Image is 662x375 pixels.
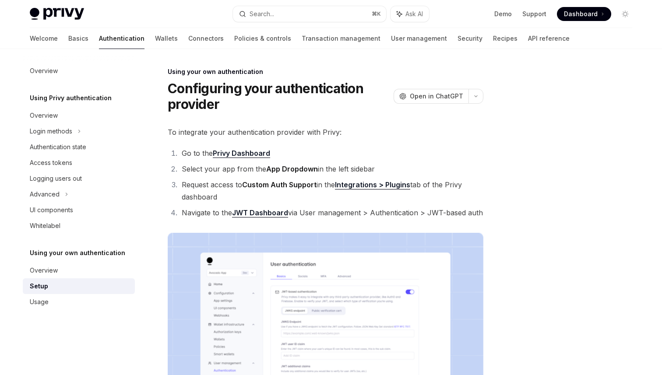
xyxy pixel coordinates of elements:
[23,278,135,294] a: Setup
[179,147,483,159] li: Go to the
[23,294,135,310] a: Usage
[30,110,58,121] div: Overview
[30,248,125,258] h5: Using your own authentication
[30,189,60,200] div: Advanced
[405,10,423,18] span: Ask AI
[213,149,270,158] a: Privy Dashboard
[30,142,86,152] div: Authentication state
[179,163,483,175] li: Select your app from the in the left sidebar
[232,208,288,217] a: JWT Dashboard
[168,126,483,138] span: To integrate your authentication provider with Privy:
[302,28,380,49] a: Transaction management
[23,139,135,155] a: Authentication state
[391,6,429,22] button: Ask AI
[391,28,447,49] a: User management
[493,28,518,49] a: Recipes
[335,180,410,189] a: Integrations > Plugins
[188,28,224,49] a: Connectors
[23,202,135,218] a: UI components
[99,28,144,49] a: Authentication
[30,28,58,49] a: Welcome
[23,108,135,123] a: Overview
[30,93,112,103] h5: Using Privy authentication
[30,158,72,168] div: Access tokens
[394,89,468,104] button: Open in ChatGPT
[23,63,135,79] a: Overview
[233,6,386,22] button: Search...⌘K
[494,10,512,18] a: Demo
[23,218,135,234] a: Whitelabel
[410,92,463,101] span: Open in ChatGPT
[522,10,546,18] a: Support
[168,67,483,76] div: Using your own authentication
[155,28,178,49] a: Wallets
[564,10,598,18] span: Dashboard
[458,28,482,49] a: Security
[30,66,58,76] div: Overview
[30,205,73,215] div: UI components
[30,265,58,276] div: Overview
[23,155,135,171] a: Access tokens
[30,173,82,184] div: Logging users out
[68,28,88,49] a: Basics
[30,8,84,20] img: light logo
[242,180,317,189] strong: Custom Auth Support
[179,207,483,219] li: Navigate to the via User management > Authentication > JWT-based auth
[30,297,49,307] div: Usage
[179,179,483,203] li: Request access to in the tab of the Privy dashboard
[23,263,135,278] a: Overview
[266,165,318,173] strong: App Dropdown
[250,9,274,19] div: Search...
[528,28,570,49] a: API reference
[30,221,60,231] div: Whitelabel
[234,28,291,49] a: Policies & controls
[30,126,72,137] div: Login methods
[23,171,135,186] a: Logging users out
[168,81,390,112] h1: Configuring your authentication provider
[557,7,611,21] a: Dashboard
[30,281,48,291] div: Setup
[618,7,632,21] button: Toggle dark mode
[372,11,381,18] span: ⌘ K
